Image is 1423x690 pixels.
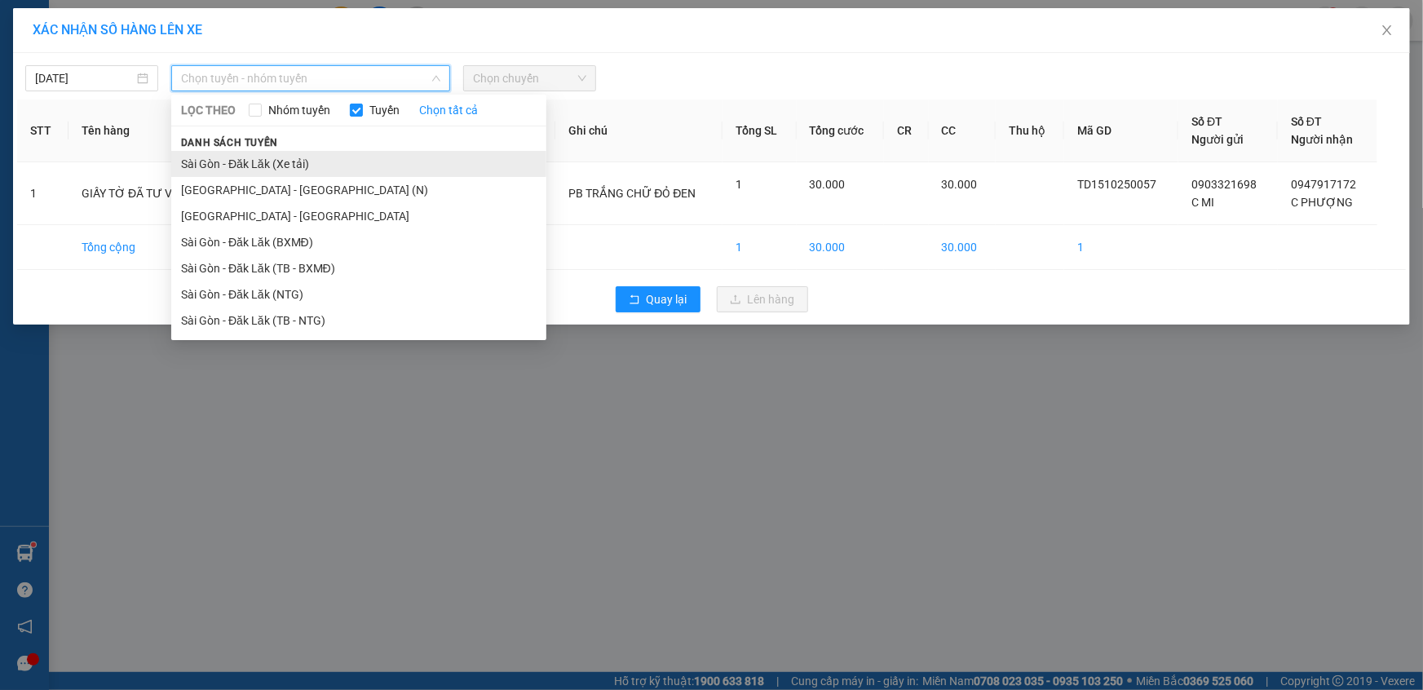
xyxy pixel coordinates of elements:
[616,286,700,312] button: rollbackQuay lại
[942,178,978,191] span: 30.000
[996,100,1064,162] th: Thu hộ
[171,281,546,307] li: Sài Gòn - Đăk Lăk (NTG)
[797,225,885,270] td: 30.000
[1191,115,1222,128] span: Số ĐT
[717,286,808,312] button: uploadLên hàng
[419,101,478,119] a: Chọn tất cả
[17,100,68,162] th: STT
[1064,100,1178,162] th: Mã GD
[797,100,885,162] th: Tổng cước
[171,203,546,229] li: [GEOGRAPHIC_DATA] - [GEOGRAPHIC_DATA]
[68,225,290,270] td: Tổng cộng
[884,100,928,162] th: CR
[1191,178,1257,191] span: 0903321698
[35,69,134,87] input: 15/10/2025
[181,101,236,119] span: LỌC THEO
[1077,178,1156,191] span: TD1510250057
[431,73,441,83] span: down
[1191,196,1214,209] span: C MI
[171,307,546,334] li: Sài Gòn - Đăk Lăk (TB - NTG)
[1191,133,1244,146] span: Người gửi
[262,101,337,119] span: Nhóm tuyến
[1364,8,1410,54] button: Close
[736,178,742,191] span: 1
[363,101,406,119] span: Tuyến
[68,100,290,162] th: Tên hàng
[629,294,640,307] span: rollback
[1291,196,1353,209] span: C PHƯỢNG
[17,162,68,225] td: 1
[1064,225,1178,270] td: 1
[171,229,546,255] li: Sài Gòn - Đăk Lăk (BXMĐ)
[1291,133,1353,146] span: Người nhận
[1291,178,1356,191] span: 0947917172
[568,187,696,200] span: PB TRẮNG CHỮ ĐỎ ĐEN
[810,178,846,191] span: 30.000
[68,162,290,225] td: GIẤY TỜ ĐÃ TƯ VẤN VẬN CHUYỂN
[171,151,546,177] li: Sài Gòn - Đăk Lăk (Xe tải)
[33,22,202,38] span: XÁC NHẬN SỐ HÀNG LÊN XE
[555,100,723,162] th: Ghi chú
[473,66,586,91] span: Chọn chuyến
[171,177,546,203] li: [GEOGRAPHIC_DATA] - [GEOGRAPHIC_DATA] (N)
[723,225,796,270] td: 1
[171,255,546,281] li: Sài Gòn - Đăk Lăk (TB - BXMĐ)
[647,290,687,308] span: Quay lại
[723,100,796,162] th: Tổng SL
[171,135,288,150] span: Danh sách tuyến
[1291,115,1322,128] span: Số ĐT
[929,100,997,162] th: CC
[1381,24,1394,37] span: close
[181,66,440,91] span: Chọn tuyến - nhóm tuyến
[929,225,997,270] td: 30.000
